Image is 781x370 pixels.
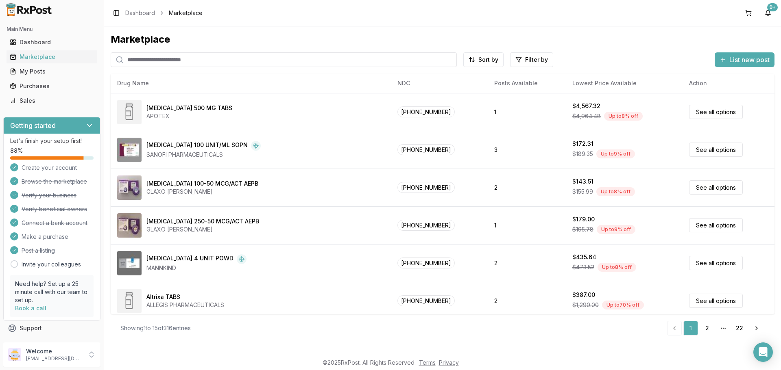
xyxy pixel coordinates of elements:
span: [PHONE_NUMBER] [397,295,455,306]
a: Terms [419,359,436,366]
button: Filter by [510,52,553,67]
span: [PHONE_NUMBER] [397,220,455,231]
div: My Posts [10,67,94,76]
td: 2 [488,282,565,320]
span: [PHONE_NUMBER] [397,257,455,268]
div: $435.64 [572,253,596,261]
img: Advair Diskus 100-50 MCG/ACT AEPB [117,175,142,200]
div: Altrixa TABS [146,293,180,301]
div: $143.51 [572,177,593,186]
img: Advair Diskus 250-50 MCG/ACT AEPB [117,213,142,238]
a: Dashboard [125,9,155,17]
button: My Posts [3,65,100,78]
a: See all options [689,105,743,119]
a: Purchases [7,79,97,93]
div: [MEDICAL_DATA] 100 UNIT/ML SOPN [146,141,248,151]
a: See all options [689,256,743,270]
a: Book a call [15,305,46,312]
img: Altrixa TABS [117,289,142,313]
h3: Getting started [10,121,56,130]
img: Abiraterone Acetate 500 MG TABS [117,100,142,124]
th: Drug Name [111,74,391,93]
p: Welcome [26,347,83,355]
div: Dashboard [10,38,94,46]
div: $172.31 [572,140,593,148]
a: See all options [689,218,743,232]
nav: pagination [667,321,765,335]
button: Purchases [3,80,100,93]
div: $4,567.32 [572,102,600,110]
a: See all options [689,143,743,157]
img: User avatar [8,348,21,361]
div: ALLEGIS PHARMACEUTICALS [146,301,224,309]
span: Make a purchase [22,233,68,241]
span: [PHONE_NUMBER] [397,106,455,117]
div: Sales [10,97,94,105]
div: Purchases [10,82,94,90]
a: Go to next page [748,321,765,335]
span: Filter by [525,56,548,64]
div: GLAXO [PERSON_NAME] [146,225,259,234]
button: Support [3,321,100,335]
a: See all options [689,180,743,195]
span: Connect a bank account [22,219,87,227]
td: 1 [488,93,565,131]
td: 1 [488,206,565,244]
div: Up to 9 % off [596,149,635,158]
img: RxPost Logo [3,3,55,16]
button: 9+ [761,6,774,19]
a: Invite your colleagues [22,260,81,268]
th: Posts Available [488,74,565,93]
div: [MEDICAL_DATA] 500 MG TABS [146,104,232,112]
button: Feedback [3,335,100,350]
button: List new post [715,52,774,67]
span: Sort by [478,56,498,64]
div: [MEDICAL_DATA] 100-50 MCG/ACT AEPB [146,180,258,188]
div: SANOFI PHARMACEUTICALS [146,151,261,159]
td: 2 [488,244,565,282]
span: Create your account [22,164,77,172]
p: Need help? Set up a 25 minute call with our team to set up. [15,280,89,304]
p: [EMAIL_ADDRESS][DOMAIN_NAME] [26,355,83,362]
span: Feedback [20,339,47,347]
span: $4,964.48 [572,112,601,120]
span: $189.35 [572,150,593,158]
a: Dashboard [7,35,97,50]
td: 2 [488,169,565,206]
div: Up to 8 % off [604,112,643,121]
span: List new post [729,55,770,65]
div: Up to 8 % off [596,187,635,196]
span: Verify your business [22,191,76,199]
button: Dashboard [3,36,100,49]
span: Verify beneficial owners [22,205,87,213]
div: Up to 9 % off [597,225,635,234]
th: NDC [391,74,488,93]
div: MANNKIND [146,264,247,272]
div: $179.00 [572,215,595,223]
button: Marketplace [3,50,100,63]
a: Sales [7,93,97,108]
div: Open Intercom Messenger [753,342,773,362]
span: Browse the marketplace [22,177,87,186]
h2: Main Menu [7,26,97,32]
button: Sales [3,94,100,107]
div: 9+ [767,3,778,11]
span: 88 % [10,147,23,155]
span: $155.99 [572,188,593,196]
div: GLAXO [PERSON_NAME] [146,188,258,196]
a: My Posts [7,64,97,79]
a: 1 [683,321,698,335]
a: 2 [700,321,714,335]
span: [PHONE_NUMBER] [397,144,455,155]
p: Let's finish your setup first! [10,137,94,145]
a: Privacy [439,359,459,366]
div: [MEDICAL_DATA] 250-50 MCG/ACT AEPB [146,217,259,225]
th: Action [683,74,774,93]
span: [PHONE_NUMBER] [397,182,455,193]
a: See all options [689,294,743,308]
a: 22 [732,321,747,335]
span: $473.52 [572,263,594,271]
button: Sort by [463,52,504,67]
div: Up to 8 % off [598,263,636,272]
div: APOTEX [146,112,232,120]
